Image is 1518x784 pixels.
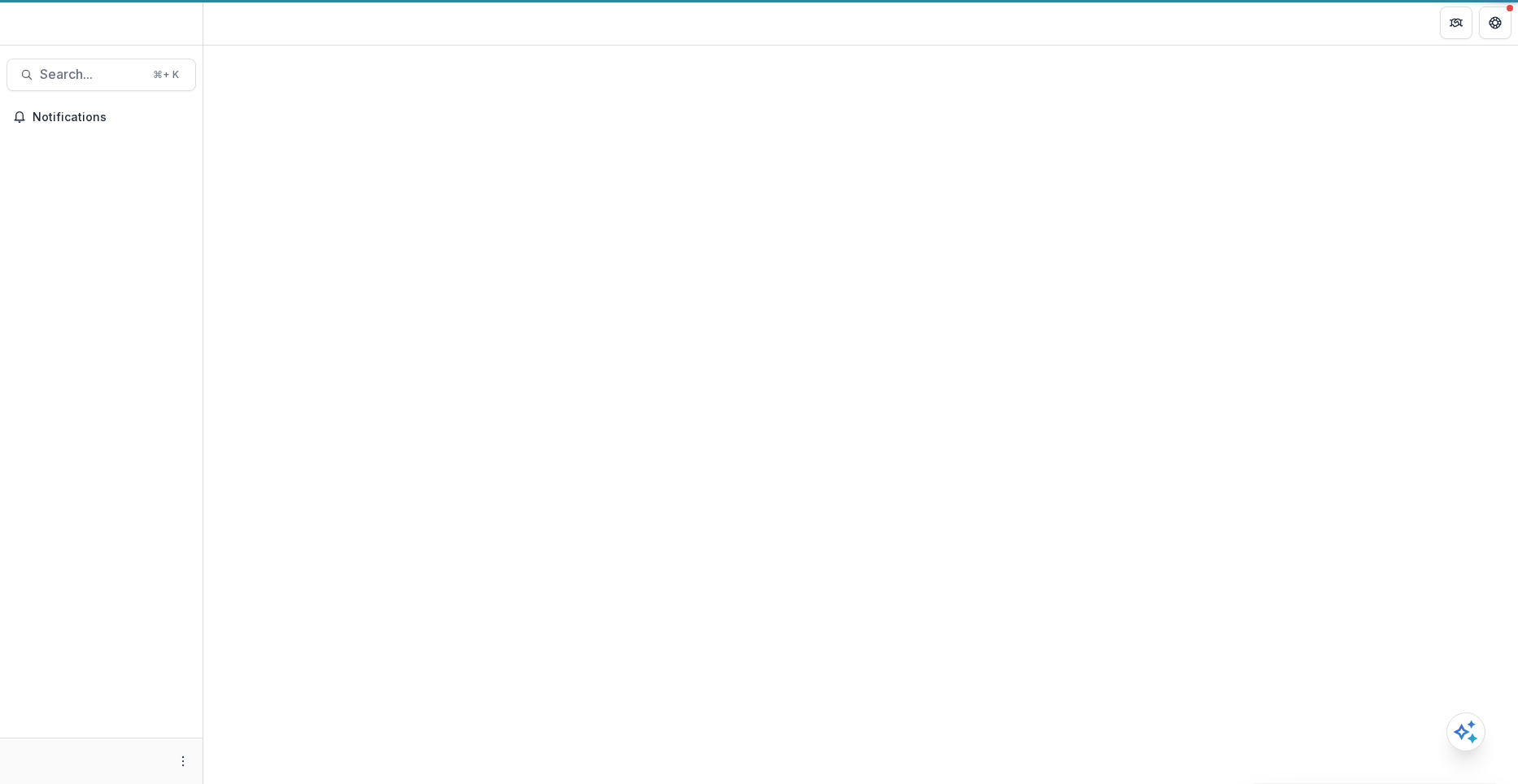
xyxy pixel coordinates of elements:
[150,66,182,84] div: ⌘ + K
[210,11,279,34] nav: breadcrumb
[40,67,143,82] span: Search...
[173,751,193,771] button: More
[33,111,190,124] span: Notifications
[1440,7,1472,39] button: Partners
[1446,712,1485,751] button: Open AI Assistant
[7,59,196,91] button: Search...
[1479,7,1511,39] button: Get Help
[7,104,196,130] button: Notifications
